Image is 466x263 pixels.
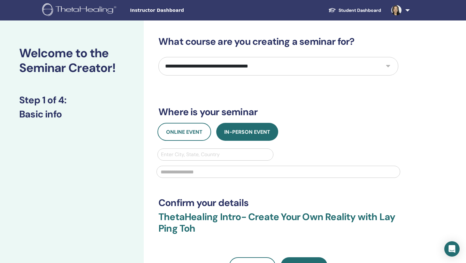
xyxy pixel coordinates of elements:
[224,129,270,135] span: In-Person Event
[216,123,278,141] button: In-Person Event
[158,211,398,242] h3: ThetaHealing Intro- Create Your Own Reality with Lay Ping Toh
[391,5,401,15] img: default.jpg
[444,241,460,257] div: Open Intercom Messenger
[19,94,125,106] h3: Step 1 of 4 :
[19,108,125,120] h3: Basic info
[158,36,398,47] h3: What course are you creating a seminar for?
[328,7,336,13] img: graduation-cap-white.svg
[166,129,202,135] span: Online Event
[157,123,211,141] button: Online Event
[130,7,226,14] span: Instructor Dashboard
[19,46,125,75] h2: Welcome to the Seminar Creator!
[323,4,386,16] a: Student Dashboard
[158,106,398,118] h3: Where is your seminar
[42,3,118,18] img: logo.png
[158,197,398,209] h3: Confirm your details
